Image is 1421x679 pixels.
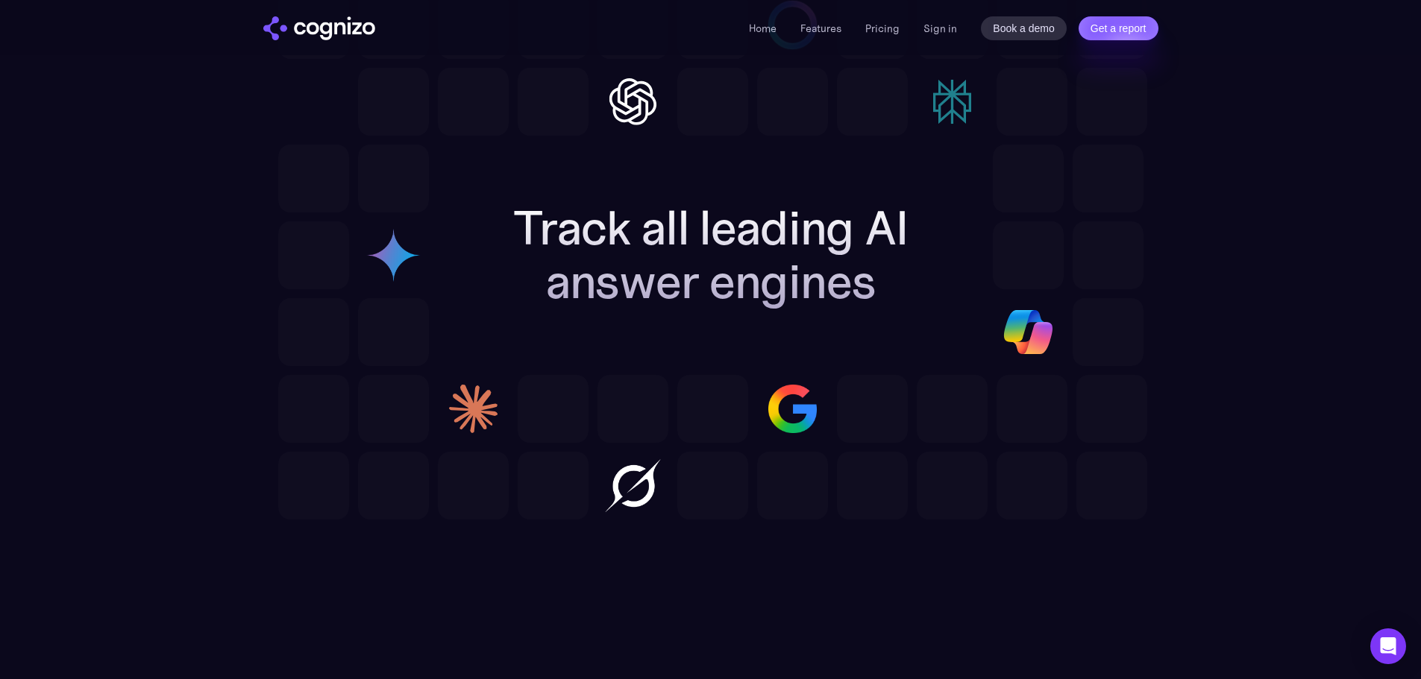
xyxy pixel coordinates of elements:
a: home [263,16,375,40]
a: Home [749,22,777,35]
h2: Track all leading AI answer engines [454,201,967,309]
a: Sign in [923,19,957,37]
a: Pricing [865,22,900,35]
div: Open Intercom Messenger [1370,628,1406,664]
a: Book a demo [981,16,1067,40]
a: Get a report [1079,16,1158,40]
img: cognizo logo [263,16,375,40]
a: Features [800,22,841,35]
